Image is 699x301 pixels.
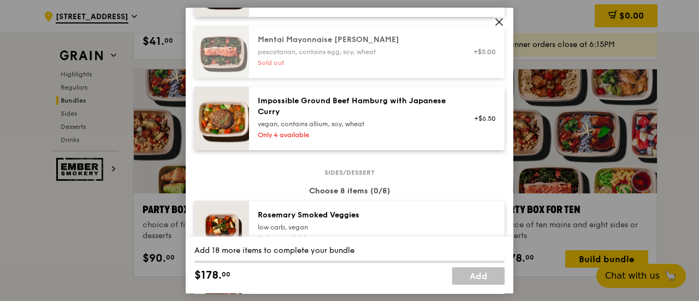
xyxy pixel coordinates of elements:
img: daily_normal_Thyme-Rosemary-Zucchini-HORZ.jpg [194,201,249,253]
div: Rosemary Smoked Veggies [258,210,454,221]
span: Sides/dessert [320,168,379,177]
div: Choose 8 items (0/8) [194,186,505,197]
div: +$5.00 [467,48,496,56]
img: daily_normal_Mentai-Mayonnaise-Aburi-Salmon-HORZ.jpg [194,26,249,78]
div: pescatarian, contains egg, soy, wheat [258,48,454,56]
div: low carb, vegan [258,223,454,232]
div: +$6.50 [467,114,496,123]
div: Add 18 more items to complete your bundle [194,245,505,256]
a: Add [452,267,505,285]
div: Only 4 available [258,234,454,243]
div: Mentai Mayonnaise [PERSON_NAME] [258,34,454,45]
div: Only 4 available [258,131,454,139]
div: vegan, contains allium, soy, wheat [258,120,454,128]
span: $178. [194,267,222,284]
div: Impossible Ground Beef Hamburg with Japanese Curry [258,96,454,117]
div: Sold out [258,58,454,67]
span: 00 [222,270,230,279]
img: daily_normal_HORZ-Impossible-Hamburg-With-Japanese-Curry.jpg [194,87,249,150]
